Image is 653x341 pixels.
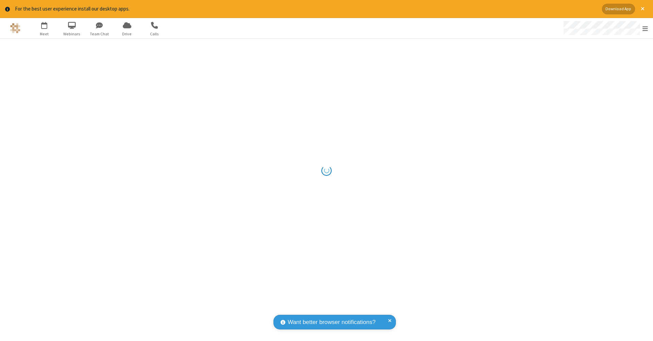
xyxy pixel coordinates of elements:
[142,31,167,37] span: Calls
[2,18,28,38] button: Logo
[87,31,112,37] span: Team Chat
[557,18,653,38] div: Open menu
[32,31,57,37] span: Meet
[288,318,375,327] span: Want better browser notifications?
[114,31,140,37] span: Drive
[15,5,597,13] div: For the best user experience install our desktop apps.
[637,4,648,14] button: Close alert
[59,31,85,37] span: Webinars
[602,4,635,14] button: Download App
[10,23,20,33] img: QA Selenium DO NOT DELETE OR CHANGE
